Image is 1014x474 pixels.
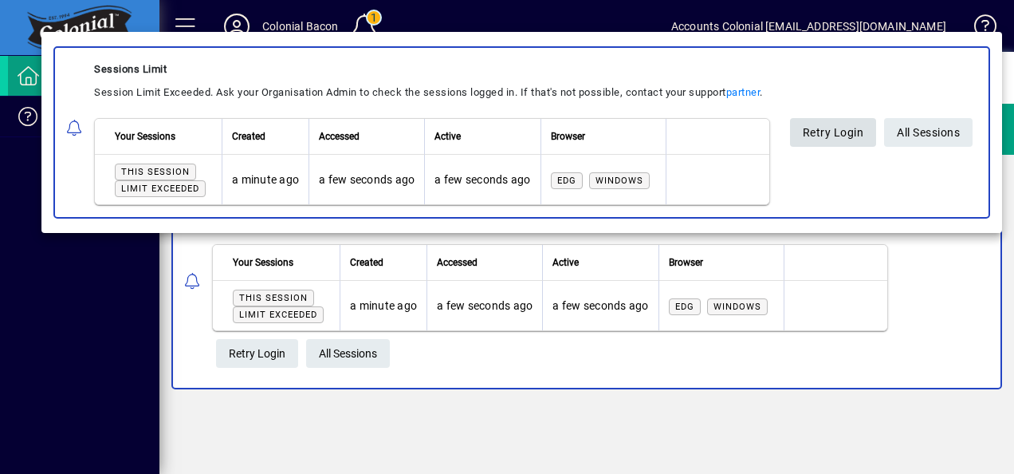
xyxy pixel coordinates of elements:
[319,128,360,145] span: Accessed
[897,120,960,146] span: All Sessions
[94,60,770,79] div: Sessions Limit
[434,128,461,145] span: Active
[309,155,424,204] td: a few seconds ago
[232,128,265,145] span: Created
[222,155,309,204] td: a minute ago
[595,176,643,186] span: Windows
[557,176,576,186] span: Edg
[803,120,864,146] span: Retry Login
[121,184,199,194] span: Limit exceeded
[726,86,760,98] a: partner
[551,128,585,145] span: Browser
[94,83,770,102] div: Session Limit Exceeded. Ask your Organisation Admin to check the sessions logged in. If that's no...
[115,128,175,145] span: Your Sessions
[790,118,877,147] button: Retry Login
[884,118,973,147] a: All Sessions
[41,46,1002,219] app-alert-notification-menu-item: Sessions Limit
[424,155,540,204] td: a few seconds ago
[121,167,190,177] span: This session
